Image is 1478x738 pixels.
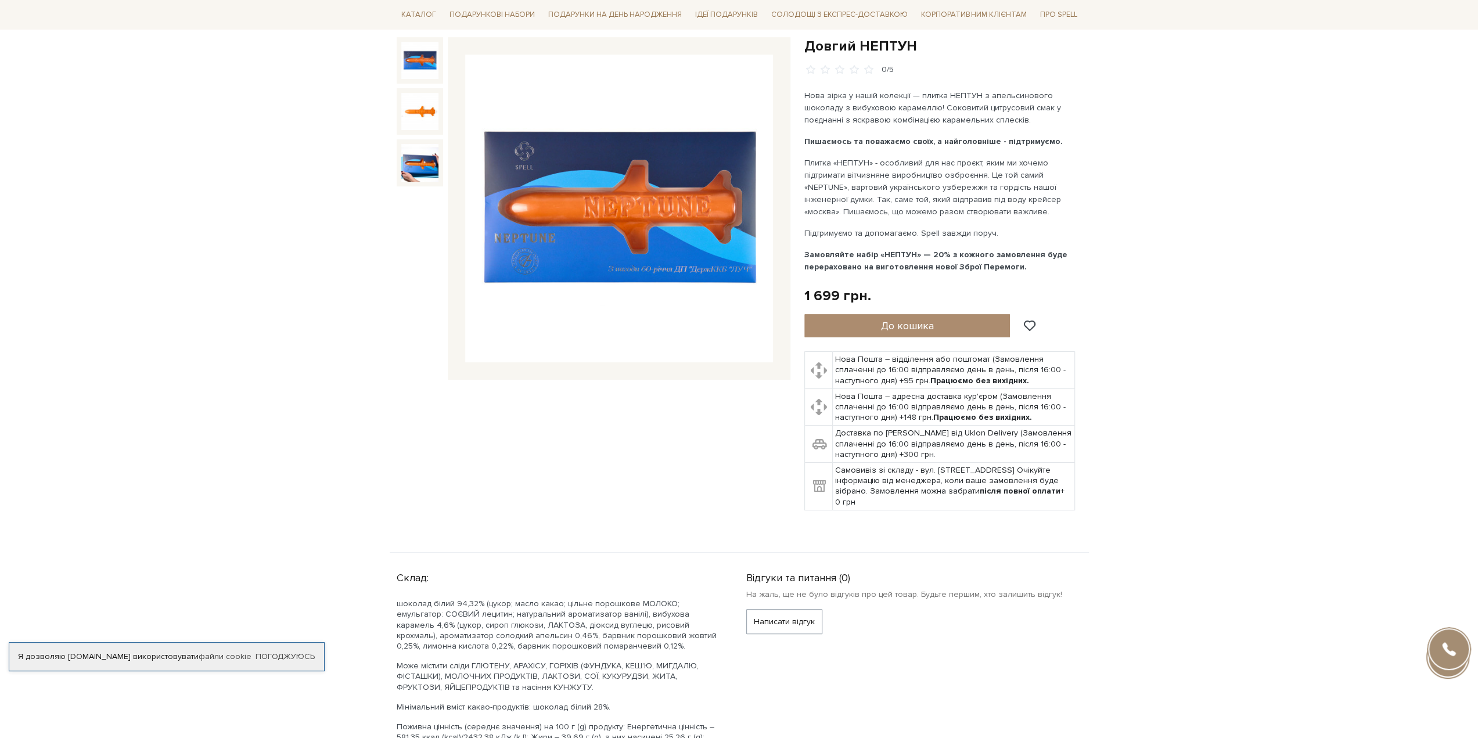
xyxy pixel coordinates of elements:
[804,89,1077,126] p: Нова зірка у нашій колекції — плитка НЕПТУН з апельсинового шоколаду з вибуховою карамеллю! Соков...
[401,93,438,130] img: Довгий НЕПТУН
[445,6,540,24] span: Подарункові набори
[804,287,871,305] div: 1 699 грн.
[1035,6,1081,24] span: Про Spell
[882,64,894,75] div: 0/5
[804,250,1067,272] b: Замовляйте набір «НЕПТУН» — 20% з кожного замовлення буде перераховано на виготовлення нової Збро...
[397,567,718,585] div: Склад:
[746,589,1082,600] p: На жаль, ще не було відгуків про цей товар. Будьте першим, хто залишить відгук!
[691,6,763,24] span: Ідеї подарунків
[804,157,1077,218] p: Плитка «НЕПТУН» - особливий для нас проєкт, яким ми хочемо підтримати вітчизняне виробництво озбр...
[397,6,441,24] span: Каталог
[397,599,718,651] p: шоколад білий 94,32% (цукор; масло какао; цільне порошкове МОЛОКО; емульгатор: СОЄВИЙ лецитин; на...
[833,463,1075,510] td: Самовивіз зі складу - вул. [STREET_ADDRESS] Очікуйте інформацію від менеджера, коли ваше замовлен...
[544,6,686,24] span: Подарунки на День народження
[933,412,1032,422] b: Працюємо без вихідних.
[930,376,1029,386] b: Працюємо без вихідних.
[833,426,1075,463] td: Доставка по [PERSON_NAME] від Uklon Delivery (Замовлення сплаченні до 16:00 відправляємо день в д...
[401,42,438,79] img: Довгий НЕПТУН
[397,661,718,693] p: Може містити сліди ГЛЮТЕНУ, АРАХІСУ, ГОРІХІВ (ФУНДУКА, КЕШ’Ю, МИГДАЛЮ, ФІСТАШКИ), МОЛОЧНИХ ПРОДУК...
[256,651,315,662] a: Погоджуюсь
[754,610,815,633] span: Написати відгук
[980,486,1060,496] b: після повної оплати
[746,567,1082,585] div: Відгуки та питання (0)
[401,144,438,181] img: Довгий НЕПТУН
[881,319,934,332] span: До кошика
[804,227,1077,239] p: Підтримуємо та допомагаємо. Spell завжди поруч.
[833,388,1075,426] td: Нова Пошта – адресна доставка кур'єром (Замовлення сплаченні до 16:00 відправляємо день в день, п...
[916,5,1031,24] a: Корпоративним клієнтам
[746,609,822,634] button: Написати відгук
[804,37,1082,55] h1: Довгий НЕПТУН
[833,352,1075,389] td: Нова Пошта – відділення або поштомат (Замовлення сплаченні до 16:00 відправляємо день в день, піс...
[397,702,718,712] p: Мінімальний вміст какао-продуктів: шоколад білий 28%.
[199,651,251,661] a: файли cookie
[804,136,1063,146] b: Пишаємось та поважаємо своїх, а найголовніше - підтримуємо.
[767,5,912,24] a: Солодощі з експрес-доставкою
[9,651,324,662] div: Я дозволяю [DOMAIN_NAME] використовувати
[804,314,1010,337] button: До кошика
[465,55,773,362] img: Довгий НЕПТУН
